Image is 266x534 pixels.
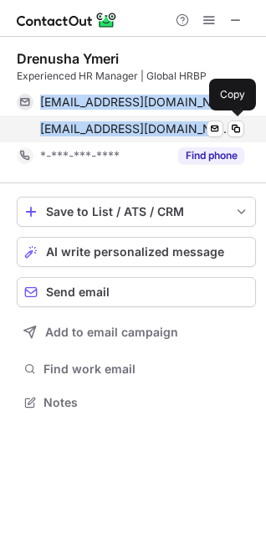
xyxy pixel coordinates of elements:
div: Drenusha Ymeri [17,50,119,67]
button: Find work email [17,357,256,381]
span: Send email [46,285,110,299]
span: [EMAIL_ADDRESS][DOMAIN_NAME] [40,121,232,136]
button: Send email [17,277,256,307]
span: [EMAIL_ADDRESS][DOMAIN_NAME] [40,95,232,110]
span: Notes [43,395,249,410]
button: Add to email campaign [17,317,256,347]
button: Reveal Button [178,147,244,164]
button: save-profile-one-click [17,197,256,227]
span: Add to email campaign [45,326,178,339]
button: AI write personalized message [17,237,256,267]
div: Experienced HR Manager | Global HRBP [17,69,256,84]
span: Find work email [43,362,249,377]
span: AI write personalized message [46,245,224,259]
div: Save to List / ATS / CRM [46,205,227,218]
button: Notes [17,391,256,414]
img: ContactOut v5.3.10 [17,10,117,30]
